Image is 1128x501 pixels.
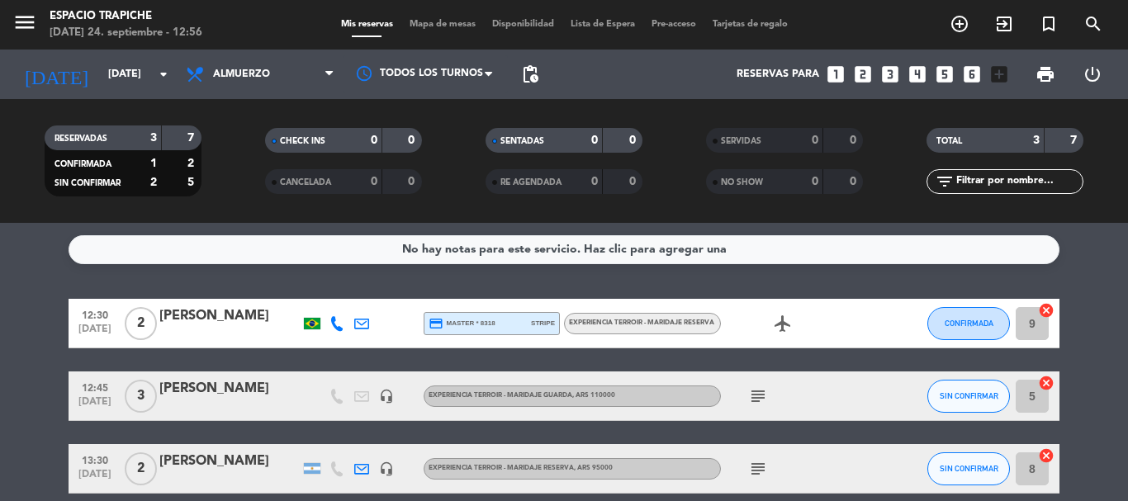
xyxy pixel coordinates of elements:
[125,380,157,413] span: 3
[721,137,761,145] span: SERVIDAS
[1069,50,1116,99] div: LOG OUT
[907,64,928,85] i: looks_4
[994,14,1014,34] i: exit_to_app
[213,69,270,80] span: Almuerzo
[429,392,615,399] span: Experiencia Terroir - Maridaje Guarda
[988,64,1010,85] i: add_box
[591,135,598,146] strong: 0
[961,64,983,85] i: looks_6
[955,173,1083,191] input: Filtrar por nombre...
[629,176,639,187] strong: 0
[643,20,704,29] span: Pre-acceso
[500,137,544,145] span: SENTADAS
[1083,14,1103,34] i: search
[1036,64,1055,84] span: print
[12,10,37,35] i: menu
[572,392,615,399] span: , ARS 110000
[721,178,763,187] span: NO SHOW
[850,176,860,187] strong: 0
[371,176,377,187] strong: 0
[371,135,377,146] strong: 0
[55,135,107,143] span: RESERVADAS
[773,314,793,333] i: airplanemode_active
[1038,302,1055,319] i: cancel
[945,319,993,328] span: CONFIRMADA
[74,324,116,343] span: [DATE]
[379,461,394,476] i: headset_mic
[940,391,998,400] span: SIN CONFIRMAR
[74,377,116,396] span: 12:45
[55,160,111,168] span: CONFIRMADA
[187,177,197,188] strong: 5
[55,179,121,187] span: SIN CONFIRMAR
[125,307,157,340] span: 2
[50,8,202,25] div: Espacio Trapiche
[1038,375,1055,391] i: cancel
[74,469,116,488] span: [DATE]
[280,137,325,145] span: CHECK INS
[408,135,418,146] strong: 0
[531,318,555,328] span: stripe
[520,64,540,84] span: pending_actions
[569,319,714,326] span: Experiencia Terroir - Maridaje Reserva
[154,64,173,84] i: arrow_drop_down
[1039,14,1059,34] i: turned_in_not
[934,64,955,85] i: looks_5
[408,176,418,187] strong: 0
[927,380,1010,413] button: SIN CONFIRMAR
[150,177,157,188] strong: 2
[748,386,768,406] i: subject
[940,464,998,473] span: SIN CONFIRMAR
[500,178,562,187] span: RE AGENDADA
[125,452,157,485] span: 2
[927,452,1010,485] button: SIN CONFIRMAR
[401,20,484,29] span: Mapa de mesas
[1070,135,1080,146] strong: 7
[429,316,443,331] i: credit_card
[429,316,495,331] span: master * 8318
[852,64,874,85] i: looks_two
[927,307,1010,340] button: CONFIRMADA
[704,20,796,29] span: Tarjetas de regalo
[812,135,818,146] strong: 0
[379,389,394,404] i: headset_mic
[850,135,860,146] strong: 0
[74,305,116,324] span: 12:30
[187,132,197,144] strong: 7
[12,10,37,40] button: menu
[159,451,300,472] div: [PERSON_NAME]
[1033,135,1040,146] strong: 3
[74,450,116,469] span: 13:30
[159,305,300,327] div: [PERSON_NAME]
[574,465,613,471] span: , ARS 95000
[1083,64,1102,84] i: power_settings_new
[159,378,300,399] div: [PERSON_NAME]
[12,56,100,92] i: [DATE]
[50,25,202,41] div: [DATE] 24. septiembre - 12:56
[484,20,562,29] span: Disponibilidad
[737,69,819,80] span: Reservas para
[402,240,727,259] div: No hay notas para este servicio. Haz clic para agregar una
[936,137,962,145] span: TOTAL
[280,178,331,187] span: CANCELADA
[150,132,157,144] strong: 3
[429,465,613,471] span: Experiencia Terroir - Maridaje Reserva
[812,176,818,187] strong: 0
[935,172,955,191] i: filter_list
[562,20,643,29] span: Lista de Espera
[150,158,157,169] strong: 1
[333,20,401,29] span: Mis reservas
[74,396,116,415] span: [DATE]
[825,64,846,85] i: looks_one
[879,64,901,85] i: looks_3
[1038,447,1055,464] i: cancel
[629,135,639,146] strong: 0
[950,14,969,34] i: add_circle_outline
[187,158,197,169] strong: 2
[591,176,598,187] strong: 0
[748,459,768,479] i: subject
